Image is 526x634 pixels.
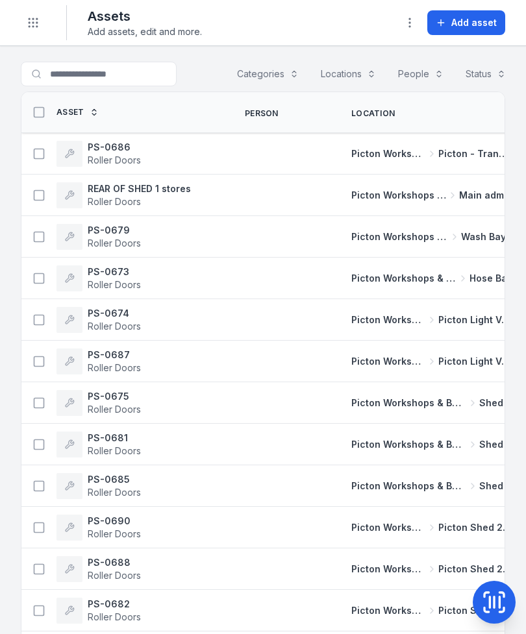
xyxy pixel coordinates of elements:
[88,432,141,445] strong: PS-0681
[351,272,512,285] a: Picton Workshops & BaysHose Bay
[351,189,512,202] a: Picton Workshops & BaysMain admin
[56,473,141,499] a: PS-0685Roller Doors
[351,604,512,617] a: Picton Workshops & BaysPicton Shed 2 Fabrication Shop
[88,598,141,611] strong: PS-0682
[351,480,512,493] a: Picton Workshops & BaysShed 4
[479,480,512,493] span: Shed 4
[459,189,512,202] span: Main admin
[56,598,141,624] a: PS-0682Roller Doors
[88,487,141,498] span: Roller Doors
[88,404,141,415] span: Roller Doors
[351,313,512,326] a: Picton Workshops & BaysPicton Light Vehicle Bay
[88,390,141,403] strong: PS-0675
[88,182,191,195] strong: REAR OF SHED 1 stores
[56,107,84,117] span: Asset
[88,611,141,622] span: Roller Doors
[88,528,141,539] span: Roller Doors
[351,189,446,202] span: Picton Workshops & Bays
[438,147,512,160] span: Picton - Transmission Bay
[390,62,452,86] button: People
[88,570,141,581] span: Roller Doors
[88,279,141,290] span: Roller Doors
[351,396,466,409] span: Picton Workshops & Bays
[56,348,141,374] a: PS-0687Roller Doors
[351,563,425,576] span: Picton Workshops & Bays
[479,438,512,451] span: Shed 4
[351,480,466,493] span: Picton Workshops & Bays
[351,604,425,617] span: Picton Workshops & Bays
[88,25,202,38] span: Add assets, edit and more.
[56,515,141,541] a: PS-0690Roller Doors
[88,265,141,278] strong: PS-0673
[88,362,141,373] span: Roller Doors
[470,272,512,285] span: Hose Bay
[56,432,141,457] a: PS-0681Roller Doors
[351,230,448,243] span: Picton Workshops & Bays
[56,224,141,250] a: PS-0679Roller Doors
[229,62,307,86] button: Categories
[351,563,512,576] a: Picton Workshops & BaysPicton Shed 2 Fabrication Shop
[56,141,141,167] a: PS-0686Roller Doors
[56,265,141,291] a: PS-0673Roller Doors
[351,521,425,534] span: Picton Workshops & Bays
[88,154,141,165] span: Roller Doors
[56,182,191,208] a: REAR OF SHED 1 storesRoller Doors
[21,10,45,35] button: Toggle navigation
[479,396,512,409] span: Shed 4
[351,313,425,326] span: Picton Workshops & Bays
[351,438,512,451] a: Picton Workshops & BaysShed 4
[438,313,512,326] span: Picton Light Vehicle Bay
[351,438,466,451] span: Picton Workshops & Bays
[56,556,141,582] a: PS-0688Roller Doors
[351,521,512,534] a: Picton Workshops & BaysPicton Shed 2 Fabrication Shop
[88,473,141,486] strong: PS-0685
[56,390,141,416] a: PS-0675Roller Doors
[351,108,395,119] span: Location
[438,355,512,368] span: Picton Light Vehicle Bay
[88,321,141,332] span: Roller Doors
[351,355,425,368] span: Picton Workshops & Bays
[88,7,202,25] h2: Assets
[351,147,512,160] a: Picton Workshops & BaysPicton - Transmission Bay
[451,16,497,29] span: Add asset
[56,107,99,117] a: Asset
[88,515,141,528] strong: PS-0690
[312,62,384,86] button: Locations
[351,396,512,409] a: Picton Workshops & BaysShed 4
[56,307,141,333] a: PS-0674Roller Doors
[351,147,425,160] span: Picton Workshops & Bays
[88,224,141,237] strong: PS-0679
[88,307,141,320] strong: PS-0674
[88,141,141,154] strong: PS-0686
[88,445,141,456] span: Roller Doors
[88,348,141,361] strong: PS-0687
[438,563,512,576] span: Picton Shed 2 Fabrication Shop
[245,108,279,119] span: Person
[351,230,512,243] a: Picton Workshops & BaysWash Bay 1
[351,355,512,368] a: Picton Workshops & BaysPicton Light Vehicle Bay
[438,521,512,534] span: Picton Shed 2 Fabrication Shop
[88,556,141,569] strong: PS-0688
[88,238,141,249] span: Roller Doors
[457,62,514,86] button: Status
[438,604,512,617] span: Picton Shed 2 Fabrication Shop
[461,230,512,243] span: Wash Bay 1
[88,196,141,207] span: Roller Doors
[351,272,457,285] span: Picton Workshops & Bays
[427,10,505,35] button: Add asset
